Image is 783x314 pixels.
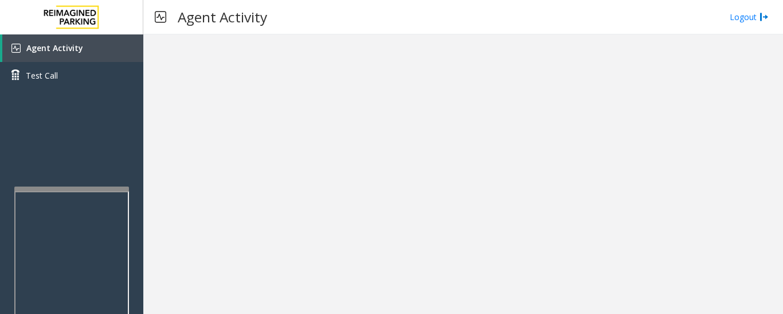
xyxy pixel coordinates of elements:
[172,3,273,31] h3: Agent Activity
[26,69,58,82] span: Test Call
[759,11,769,23] img: logout
[2,34,143,62] a: Agent Activity
[730,11,769,23] a: Logout
[155,3,166,31] img: pageIcon
[26,42,83,53] span: Agent Activity
[11,44,21,53] img: 'icon'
